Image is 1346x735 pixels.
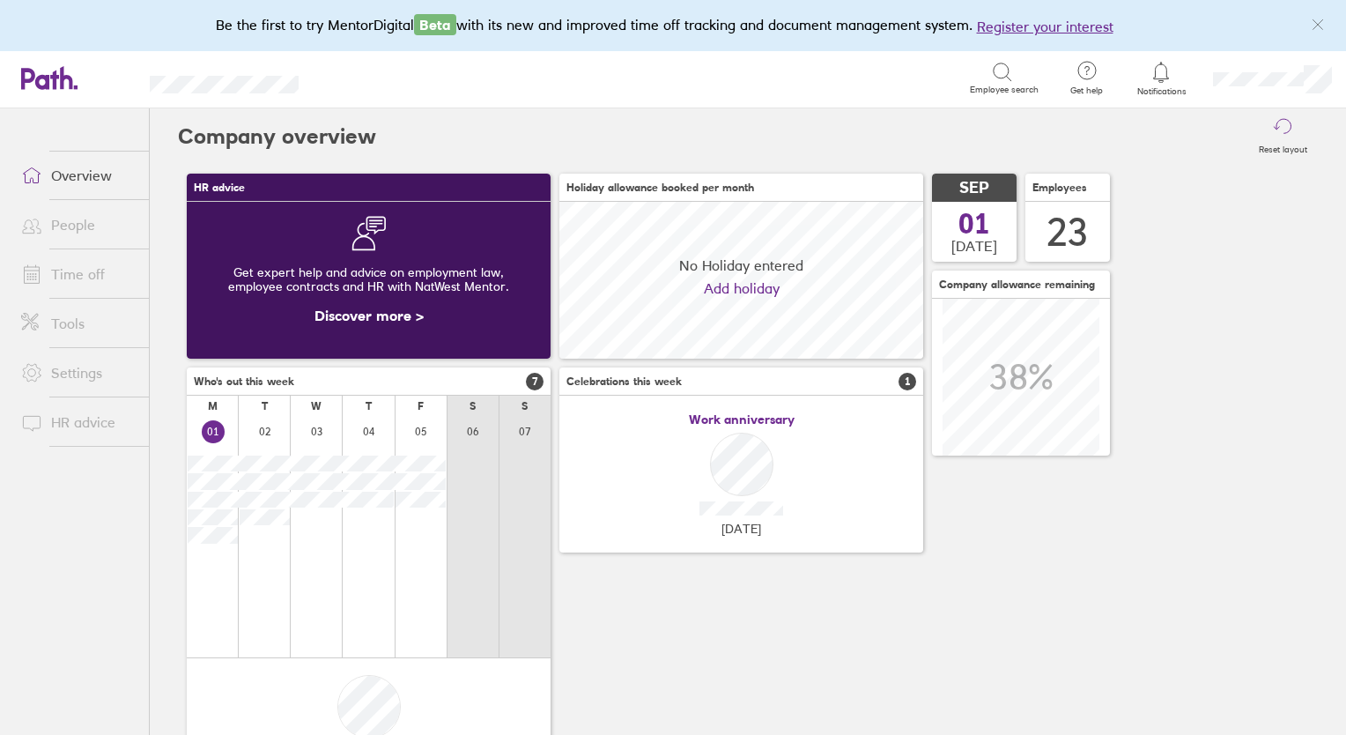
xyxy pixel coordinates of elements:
[216,14,1131,37] div: Be the first to try MentorDigital with its new and improved time off tracking and document manage...
[194,182,245,194] span: HR advice
[679,257,803,273] span: No Holiday entered
[721,522,761,536] span: [DATE]
[970,85,1039,95] span: Employee search
[1133,86,1190,97] span: Notifications
[951,238,997,254] span: [DATE]
[1058,85,1115,96] span: Get help
[521,400,528,412] div: S
[566,182,754,194] span: Holiday allowance booked per month
[7,405,149,440] a: HR advice
[208,400,218,412] div: M
[262,400,268,412] div: T
[526,373,544,390] span: 7
[959,179,989,197] span: SEP
[314,307,424,324] a: Discover more >
[418,400,424,412] div: F
[1248,108,1318,165] button: Reset layout
[7,355,149,390] a: Settings
[346,70,391,85] div: Search
[689,412,795,427] span: Work anniversary
[1133,60,1190,97] a: Notifications
[7,256,149,292] a: Time off
[899,373,916,390] span: 1
[1046,210,1089,255] div: 23
[939,278,1095,291] span: Company allowance remaining
[201,251,536,308] div: Get expert help and advice on employment law, employee contracts and HR with NatWest Mentor.
[566,375,682,388] span: Celebrations this week
[1248,139,1318,155] label: Reset layout
[366,400,372,412] div: T
[977,16,1113,37] button: Register your interest
[470,400,476,412] div: S
[178,108,376,165] h2: Company overview
[311,400,322,412] div: W
[7,158,149,193] a: Overview
[7,207,149,242] a: People
[704,280,780,296] a: Add holiday
[958,210,990,238] span: 01
[194,375,294,388] span: Who's out this week
[7,306,149,341] a: Tools
[1032,182,1087,194] span: Employees
[414,14,456,35] span: Beta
